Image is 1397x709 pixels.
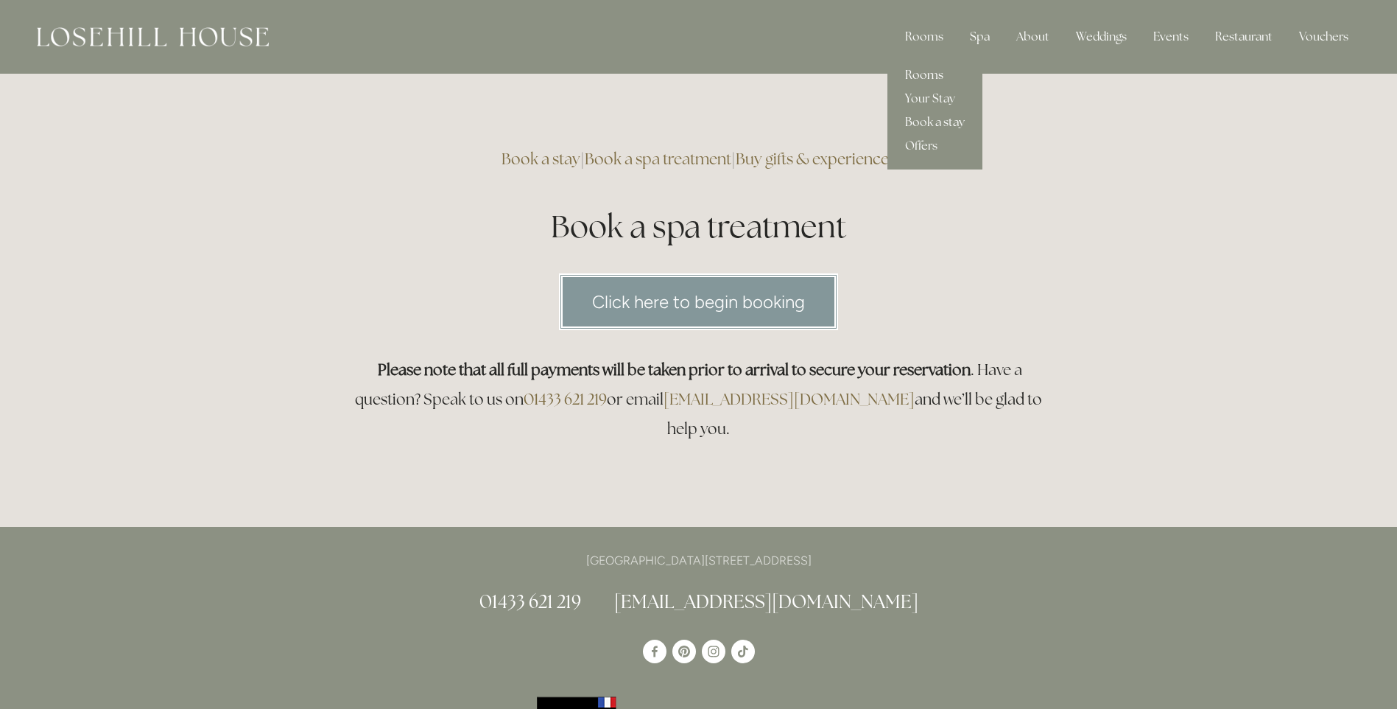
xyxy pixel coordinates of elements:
[731,640,755,663] a: TikTok
[672,640,696,663] a: Pinterest
[887,87,982,111] a: Your Stay
[614,590,918,613] a: [EMAIL_ADDRESS][DOMAIN_NAME]
[524,389,607,409] a: 01433 621 219
[347,144,1051,174] h3: | |
[347,551,1051,570] p: [GEOGRAPHIC_DATA][STREET_ADDRESS]
[887,63,982,87] a: Rooms
[702,640,725,663] a: Instagram
[1004,22,1061,52] div: About
[887,111,982,134] a: Book a stay
[347,355,1051,444] h3: . Have a question? Speak to us on or email and we’ll be glad to help you.
[585,149,731,169] a: Book a spa treatment
[893,22,955,52] div: Rooms
[559,273,838,330] a: Click here to begin booking
[502,149,580,169] a: Book a stay
[1287,22,1360,52] a: Vouchers
[479,590,581,613] a: 01433 621 219
[1203,22,1284,52] div: Restaurant
[887,134,982,158] a: Offers
[736,149,895,169] a: Buy gifts & experiences
[1064,22,1139,52] div: Weddings
[1141,22,1200,52] div: Events
[958,22,1002,52] div: Spa
[643,640,666,663] a: Losehill House Hotel & Spa
[378,360,971,380] strong: Please note that all full payments will be taken prior to arrival to secure your reservation
[37,27,269,46] img: Losehill House
[347,205,1051,248] h1: Book a spa treatment
[664,389,915,409] a: [EMAIL_ADDRESS][DOMAIN_NAME]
